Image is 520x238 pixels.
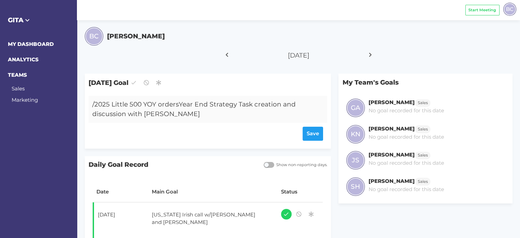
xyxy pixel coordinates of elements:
span: Daily Goal Record [85,156,260,174]
button: Save [303,127,323,141]
div: Status [281,188,319,196]
span: JS [352,155,359,165]
span: BC [506,5,514,13]
span: KN [351,129,360,139]
p: My Team's Goals [338,74,512,91]
span: SH [351,182,360,191]
span: Show non-reporting days. [274,162,327,168]
span: 2025 Little 500 YOY orders [94,100,179,108]
h6: [PERSON_NAME] [369,178,415,184]
a: Sales [415,151,430,158]
div: / Year End Strategy Task creation and discussion with [PERSON_NAME] [89,96,307,123]
div: Date [96,188,144,196]
h5: GITA [8,15,69,25]
h6: [PERSON_NAME] [369,99,415,105]
p: No goal recorded for this date [369,133,444,141]
a: Marketing [12,97,38,103]
span: Sales [418,100,428,106]
div: Main Goal [152,188,273,196]
span: Save [307,130,319,138]
div: [US_STATE] Irish call w/[PERSON_NAME] and [PERSON_NAME] [148,207,266,230]
h6: TEAMS [8,71,69,79]
a: MY DASHBOARD [8,41,54,47]
a: Sales [12,85,25,92]
span: [DATE] Goal [85,74,331,92]
a: Sales [415,99,430,105]
div: BC [503,3,516,16]
a: Sales [415,178,430,184]
button: Start Meeting [465,5,499,15]
span: [DATE] [288,51,309,59]
span: Sales [418,179,428,185]
p: No goal recorded for this date [369,186,444,193]
a: ANALYTICS [8,56,39,63]
p: No goal recorded for this date [369,159,444,167]
h6: [PERSON_NAME] [369,151,415,158]
span: GA [351,103,360,113]
p: No goal recorded for this date [369,107,444,115]
span: Start Meeting [468,7,496,13]
a: Sales [415,125,430,132]
h6: [PERSON_NAME] [369,125,415,132]
h5: [PERSON_NAME] [107,32,165,41]
span: Sales [418,152,428,158]
span: BC [89,32,98,41]
span: Sales [418,126,428,132]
